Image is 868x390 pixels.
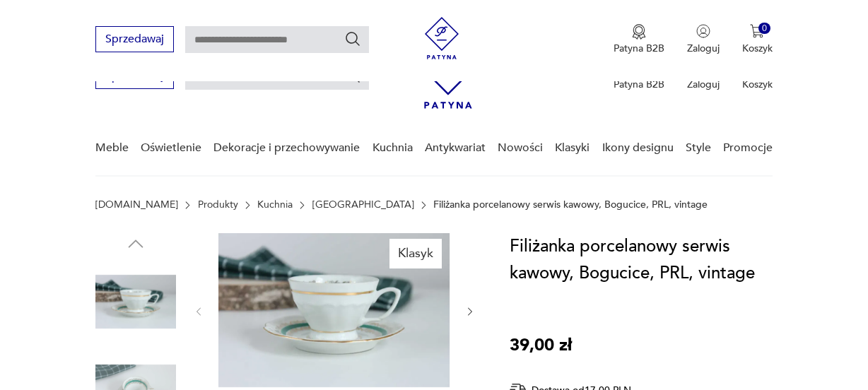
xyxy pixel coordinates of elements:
a: Antykwariat [425,121,486,175]
button: Szukaj [344,30,361,47]
button: Sprzedawaj [95,26,174,52]
a: Ikony designu [602,121,674,175]
a: Kuchnia [257,199,293,211]
a: Style [686,121,711,175]
div: 0 [758,23,770,35]
img: Patyna - sklep z meblami i dekoracjami vintage [421,17,463,59]
img: Ikona koszyka [750,24,764,38]
p: Zaloguj [687,78,720,91]
p: Patyna B2B [614,42,664,55]
div: Klasyk [389,239,442,268]
a: Ikona medaluPatyna B2B [614,24,664,55]
a: Sprzedawaj [95,35,174,45]
a: Klasyki [555,121,590,175]
button: Zaloguj [687,24,720,55]
p: Filiżanka porcelanowy serwis kawowy, Bogucice, PRL, vintage [433,199,708,211]
p: Koszyk [742,42,773,55]
h1: Filiżanka porcelanowy serwis kawowy, Bogucice, PRL, vintage [510,233,780,287]
a: [GEOGRAPHIC_DATA] [312,199,414,211]
a: [DOMAIN_NAME] [95,199,178,211]
p: 39,00 zł [510,332,572,359]
a: Meble [95,121,129,175]
a: Promocje [723,121,773,175]
a: Kuchnia [373,121,413,175]
img: Zdjęcie produktu Filiżanka porcelanowy serwis kawowy, Bogucice, PRL, vintage [218,233,450,387]
a: Dekoracje i przechowywanie [213,121,360,175]
p: Patyna B2B [614,78,664,91]
button: Patyna B2B [614,24,664,55]
button: 0Koszyk [742,24,773,55]
img: Ikona medalu [632,24,646,40]
a: Nowości [498,121,543,175]
a: Sprzedawaj [95,72,174,82]
p: Koszyk [742,78,773,91]
img: Ikonka użytkownika [696,24,710,38]
a: Oświetlenie [141,121,201,175]
a: Produkty [198,199,238,211]
p: Zaloguj [687,42,720,55]
img: Zdjęcie produktu Filiżanka porcelanowy serwis kawowy, Bogucice, PRL, vintage [95,261,176,342]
